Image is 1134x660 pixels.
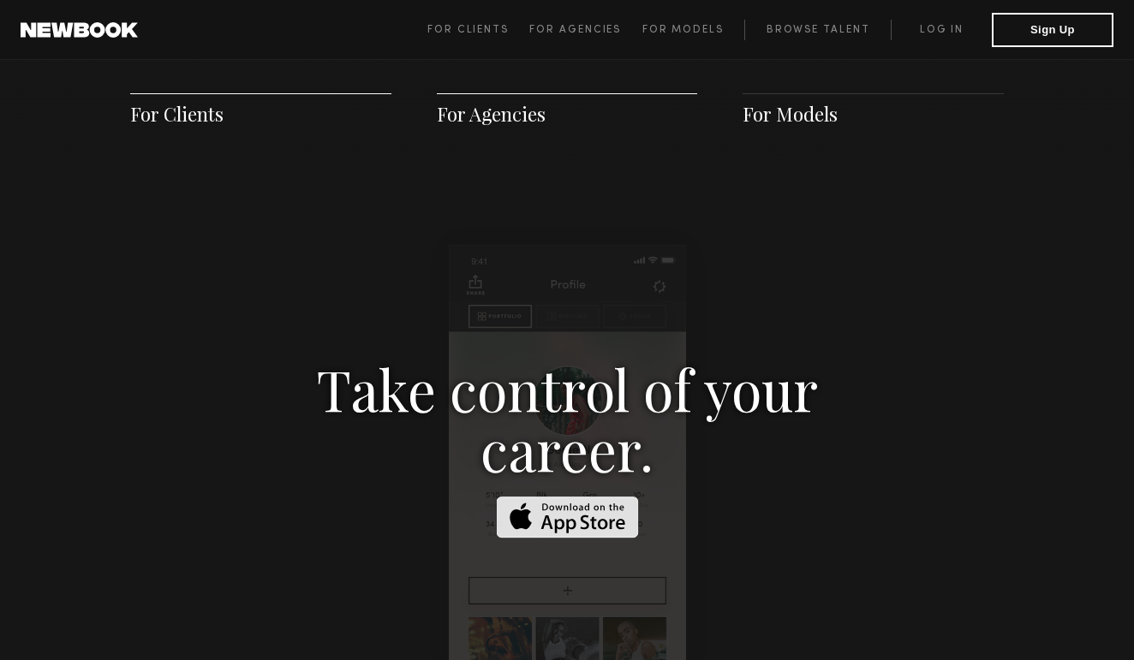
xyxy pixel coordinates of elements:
a: For Agencies [437,101,546,127]
span: For Clients [427,25,509,35]
span: For Agencies [529,25,621,35]
a: For Clients [427,20,529,40]
img: Download on the App Store [496,496,638,538]
a: Log in [891,20,992,40]
button: Sign Up [992,13,1113,47]
a: For Models [642,20,745,40]
a: For Clients [130,101,224,127]
a: Browse Talent [744,20,891,40]
span: For Models [642,25,724,35]
a: For Models [743,101,838,127]
a: For Agencies [529,20,642,40]
h3: Take control of your career. [272,359,862,479]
